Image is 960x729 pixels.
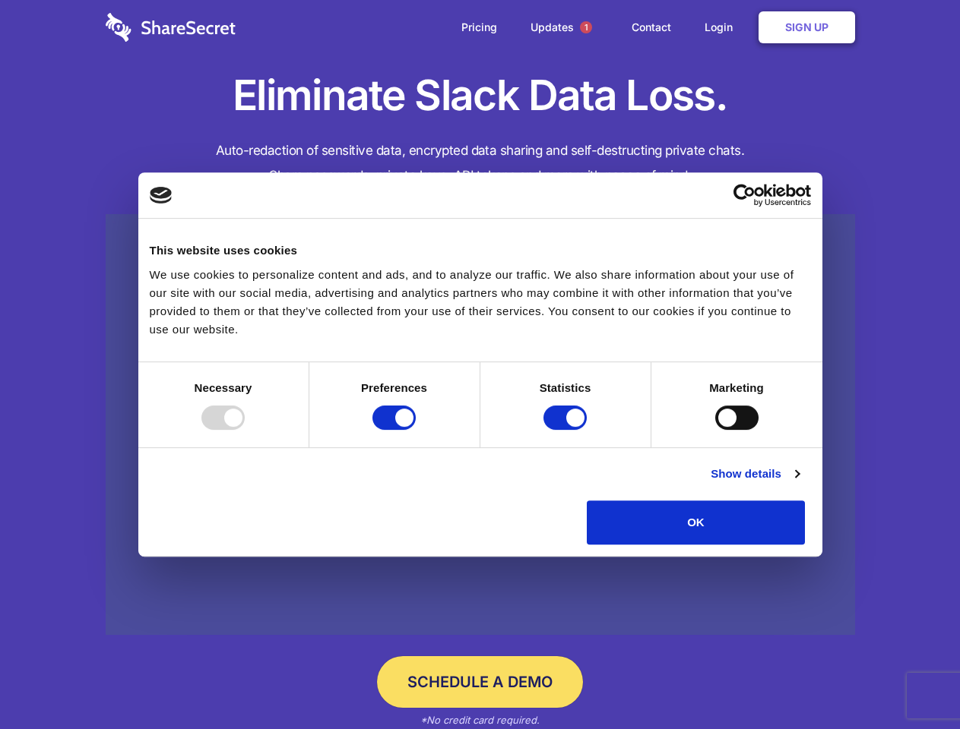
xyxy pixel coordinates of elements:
strong: Statistics [540,381,591,394]
a: Contact [616,4,686,51]
div: This website uses cookies [150,241,811,260]
a: Login [689,4,756,51]
a: Schedule a Demo [377,656,583,708]
button: OK [587,500,805,544]
a: Usercentrics Cookiebot - opens in a new window [678,184,811,207]
a: Pricing [446,4,512,51]
span: 1 [580,21,592,33]
strong: Preferences [361,381,427,394]
h4: Auto-redaction of sensitive data, encrypted data sharing and self-destructing private chats. Shar... [106,138,855,188]
a: Wistia video thumbnail [106,214,855,636]
a: Show details [711,465,799,483]
img: logo-wordmark-white-trans-d4663122ce5f474addd5e946df7df03e33cb6a1c49d2221995e7729f52c070b2.svg [106,13,236,42]
h1: Eliminate Slack Data Loss. [106,68,855,123]
div: We use cookies to personalize content and ads, and to analyze our traffic. We also share informat... [150,266,811,339]
img: logo [150,187,173,204]
em: *No credit card required. [420,714,540,726]
strong: Necessary [195,381,252,394]
strong: Marketing [709,381,764,394]
a: Sign Up [759,11,855,43]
